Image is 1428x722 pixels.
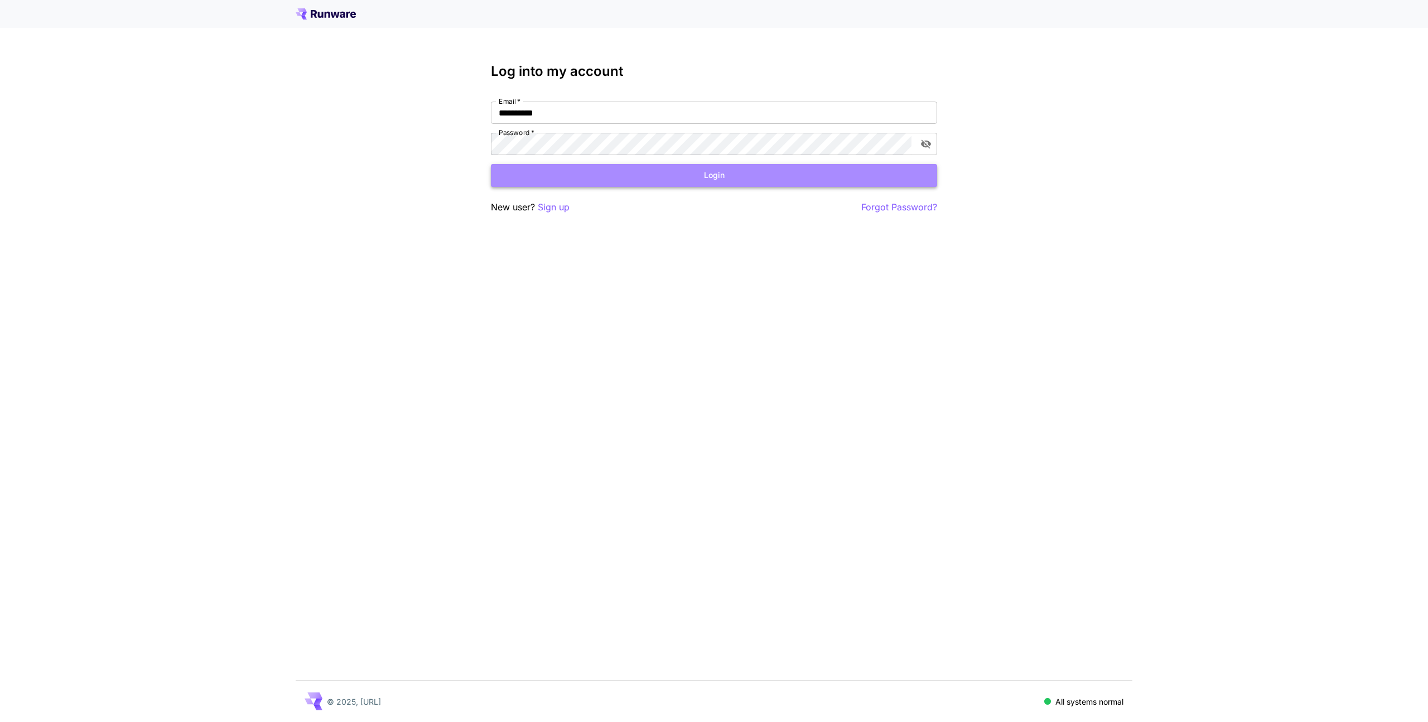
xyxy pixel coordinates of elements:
button: Login [491,164,937,187]
button: toggle password visibility [916,134,936,154]
h3: Log into my account [491,64,937,79]
label: Email [499,97,520,106]
p: New user? [491,200,570,214]
button: Forgot Password? [861,200,937,214]
label: Password [499,128,534,137]
p: All systems normal [1055,696,1123,707]
button: Sign up [538,200,570,214]
p: © 2025, [URL] [327,696,381,707]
